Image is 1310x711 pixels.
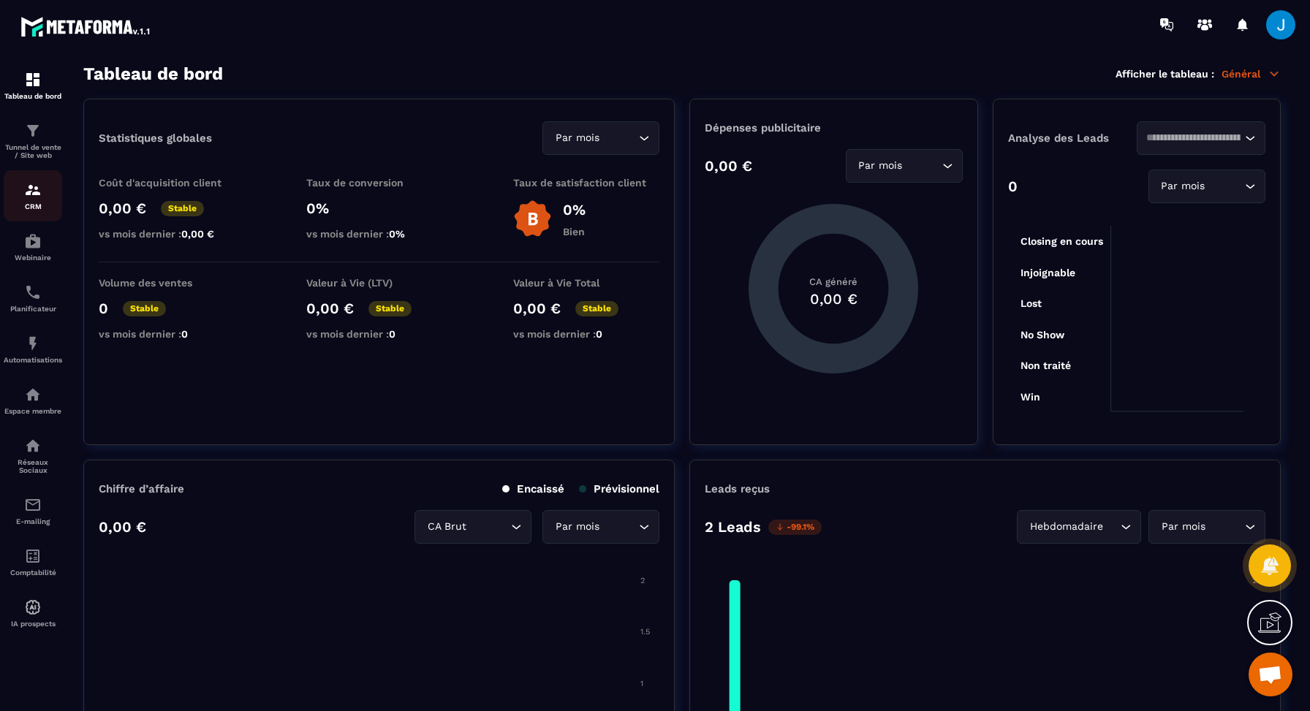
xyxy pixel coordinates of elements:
a: automationsautomationsEspace membre [4,375,62,426]
p: 0 [1008,178,1018,195]
tspan: Win [1020,391,1040,403]
p: Taux de conversion [306,177,453,189]
tspan: 1 [640,679,643,688]
p: 0% [306,199,453,217]
p: 2 Leads [705,518,761,536]
span: Par mois [1158,519,1208,535]
p: 0,00 € [705,157,752,175]
p: Coût d'acquisition client [99,177,245,189]
tspan: Injoignable [1020,267,1075,279]
img: formation [24,181,42,199]
p: 0% [563,201,586,218]
img: automations [24,335,42,352]
tspan: Closing en cours [1020,235,1102,248]
div: Search for option [414,510,531,544]
img: scheduler [24,284,42,301]
div: Search for option [542,121,659,155]
input: Search for option [1208,178,1241,194]
tspan: 1 [1252,679,1255,688]
input: Search for option [469,519,507,535]
p: IA prospects [4,620,62,628]
span: CA Brut [424,519,469,535]
a: automationsautomationsAutomatisations [4,324,62,375]
span: Par mois [1158,178,1208,194]
input: Search for option [906,158,939,174]
div: Search for option [1148,510,1265,544]
tspan: Lost [1020,297,1041,309]
img: b-badge-o.b3b20ee6.svg [513,199,552,238]
img: accountant [24,547,42,565]
p: Dépenses publicitaire [705,121,962,134]
img: formation [24,122,42,140]
p: Planificateur [4,305,62,313]
p: Stable [161,201,204,216]
p: Statistiques globales [99,132,212,145]
input: Search for option [602,130,635,146]
span: 0% [389,228,405,240]
p: vs mois dernier : [306,228,453,240]
tspan: Non traité [1020,360,1070,371]
p: 0,00 € [513,300,561,317]
p: Analyse des Leads [1008,132,1137,145]
a: formationformationCRM [4,170,62,221]
p: 0 [99,300,108,317]
img: logo [20,13,152,39]
input: Search for option [1146,130,1241,146]
img: social-network [24,437,42,455]
p: Afficher le tableau : [1116,68,1214,80]
p: 0,00 € [306,300,354,317]
img: email [24,496,42,514]
p: Leads reçus [705,482,770,495]
p: E-mailing [4,517,62,525]
a: schedulerschedulerPlanificateur [4,273,62,324]
p: Stable [123,301,166,316]
img: automations [24,598,42,616]
div: Search for option [1017,510,1141,544]
span: 0 [596,328,602,340]
p: Tableau de bord [4,92,62,100]
input: Search for option [602,519,635,535]
span: Par mois [552,130,602,146]
span: 0 [389,328,395,340]
a: emailemailE-mailing [4,485,62,536]
p: Comptabilité [4,569,62,577]
p: Bien [563,226,586,237]
p: Espace membre [4,407,62,415]
p: vs mois dernier : [513,328,659,340]
a: Ouvrir le chat [1249,653,1292,696]
span: 0 [181,328,188,340]
p: Tunnel de vente / Site web [4,143,62,159]
span: 0,00 € [181,228,214,240]
img: automations [24,386,42,403]
p: 0,00 € [99,518,146,536]
p: Réseaux Sociaux [4,458,62,474]
img: automations [24,232,42,250]
h3: Tableau de bord [83,64,223,84]
div: Search for option [1148,170,1265,203]
div: Search for option [542,510,659,544]
p: Volume des ventes [99,277,245,289]
p: vs mois dernier : [306,328,453,340]
a: automationsautomationsWebinaire [4,221,62,273]
p: Valeur à Vie (LTV) [306,277,453,289]
p: -99.1% [768,520,822,535]
p: Taux de satisfaction client [513,177,659,189]
tspan: 1.5 [640,627,650,636]
div: Search for option [1137,121,1265,155]
span: Hebdomadaire [1026,519,1106,535]
tspan: 2 [640,576,645,585]
tspan: No Show [1020,329,1064,341]
p: Automatisations [4,356,62,364]
p: 0,00 € [99,199,146,217]
p: vs mois dernier : [99,228,245,240]
p: vs mois dernier : [99,328,245,340]
p: Chiffre d’affaire [99,482,184,495]
p: Stable [368,301,412,316]
a: formationformationTableau de bord [4,60,62,111]
p: CRM [4,202,62,210]
span: Par mois [552,519,602,535]
p: Webinaire [4,254,62,262]
p: Encaissé [502,482,564,495]
img: formation [24,71,42,88]
input: Search for option [1208,519,1241,535]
